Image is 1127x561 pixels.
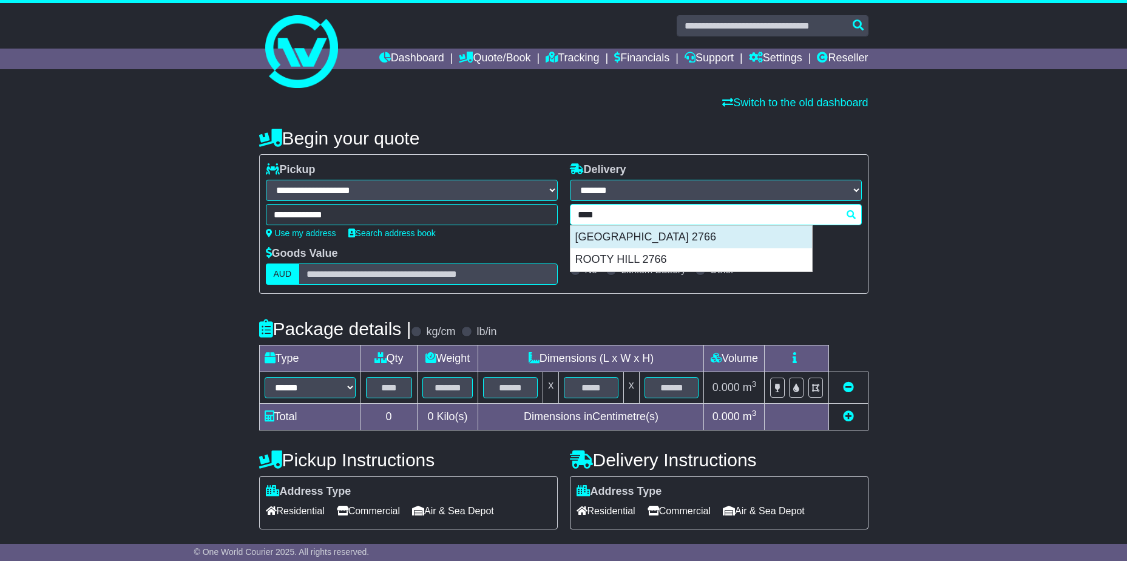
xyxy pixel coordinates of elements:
[543,372,559,404] td: x
[259,319,411,339] h4: Package details |
[546,49,599,69] a: Tracking
[712,410,740,423] span: 0.000
[712,381,740,393] span: 0.000
[427,410,433,423] span: 0
[478,345,704,372] td: Dimensions (L x W x H)
[723,501,805,520] span: Air & Sea Depot
[266,485,351,498] label: Address Type
[266,247,338,260] label: Goods Value
[459,49,530,69] a: Quote/Book
[266,228,336,238] a: Use my address
[749,49,802,69] a: Settings
[623,372,639,404] td: x
[570,248,812,271] div: ROOTY HILL 2766
[379,49,444,69] a: Dashboard
[412,501,494,520] span: Air & Sea Depot
[577,485,662,498] label: Address Type
[685,49,734,69] a: Support
[360,345,417,372] td: Qty
[743,381,757,393] span: m
[570,163,626,177] label: Delivery
[259,345,360,372] td: Type
[843,410,854,423] a: Add new item
[570,226,812,249] div: [GEOGRAPHIC_DATA] 2766
[266,263,300,285] label: AUD
[417,404,478,430] td: Kilo(s)
[259,450,558,470] h4: Pickup Instructions
[360,404,417,430] td: 0
[614,49,669,69] a: Financials
[476,325,496,339] label: lb/in
[426,325,455,339] label: kg/cm
[722,97,868,109] a: Switch to the old dashboard
[194,547,370,557] span: © One World Courier 2025. All rights reserved.
[704,345,765,372] td: Volume
[259,128,868,148] h4: Begin your quote
[752,409,757,418] sup: 3
[648,501,711,520] span: Commercial
[266,501,325,520] span: Residential
[348,228,436,238] a: Search address book
[266,163,316,177] label: Pickup
[570,450,868,470] h4: Delivery Instructions
[752,379,757,389] sup: 3
[337,501,400,520] span: Commercial
[743,410,757,423] span: m
[478,404,704,430] td: Dimensions in Centimetre(s)
[259,404,360,430] td: Total
[417,345,478,372] td: Weight
[843,381,854,393] a: Remove this item
[817,49,868,69] a: Reseller
[570,204,862,225] typeahead: Please provide city
[577,501,635,520] span: Residential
